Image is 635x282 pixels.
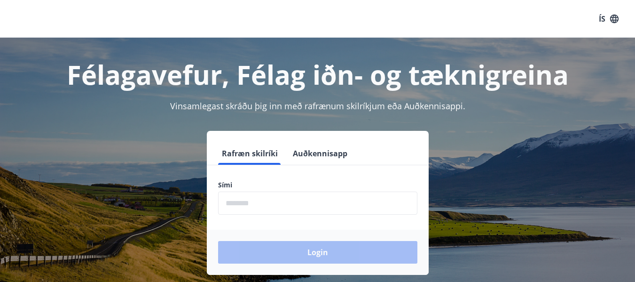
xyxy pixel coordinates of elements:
button: Auðkennisapp [289,142,351,165]
span: Vinsamlegast skráðu þig inn með rafrænum skilríkjum eða Auðkennisappi. [170,100,465,112]
button: ÍS [594,10,624,27]
label: Sími [218,180,417,190]
h1: Félagavefur, Félag iðn- og tæknigreina [11,56,624,92]
button: Rafræn skilríki [218,142,282,165]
